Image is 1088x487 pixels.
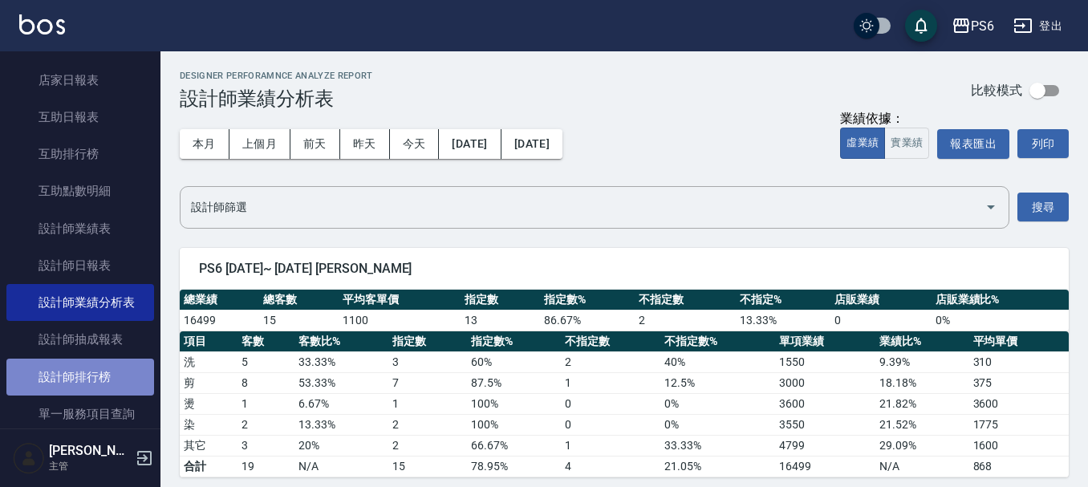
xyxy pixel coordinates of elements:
td: 其它 [180,435,237,456]
td: 33.33 % [294,351,388,372]
button: 實業績 [884,128,929,159]
td: 0 [561,414,660,435]
td: 3000 [775,372,875,393]
td: 染 [180,414,237,435]
td: 18.18 % [875,372,969,393]
button: save [905,10,937,42]
table: a dense table [180,331,1069,477]
td: 2 [635,310,736,331]
a: 設計師日報表 [6,247,154,284]
td: 1600 [969,435,1069,456]
td: 86.67 % [540,310,635,331]
td: 9.39 % [875,351,969,372]
td: 1 [388,393,467,414]
td: 21.82 % [875,393,969,414]
p: 主管 [49,459,131,473]
img: Person [13,442,45,474]
td: 375 [969,372,1069,393]
td: 21.05% [660,456,775,477]
td: 4 [561,456,660,477]
td: 合計 [180,456,237,477]
td: 0 % [660,414,775,435]
td: 0 [830,310,932,331]
td: 0 % [932,310,1069,331]
td: 2 [388,414,467,435]
a: 設計師業績表 [6,210,154,247]
th: 客數 [237,331,295,352]
a: 店家日報表 [6,62,154,99]
td: 2 [237,414,295,435]
button: [DATE] [501,129,562,159]
a: 互助點數明細 [6,172,154,209]
td: 310 [969,351,1069,372]
td: 15 [259,310,339,331]
td: 66.67 % [467,435,561,456]
th: 店販業績 [830,290,932,310]
p: 比較模式 [971,82,1022,99]
table: a dense table [180,290,1069,331]
th: 客數比% [294,331,388,352]
div: 業績依據： [840,111,929,128]
td: 0 % [660,393,775,414]
td: 1 [561,372,660,393]
h2: Designer Perforamnce Analyze Report [180,71,373,81]
th: 指定數 [388,331,467,352]
td: 2 [388,435,467,456]
td: 1 [561,435,660,456]
td: 19 [237,456,295,477]
button: PS6 [945,10,1001,43]
a: 互助日報表 [6,99,154,136]
h5: [PERSON_NAME] [49,443,131,459]
td: 53.33 % [294,372,388,393]
th: 平均單價 [969,331,1069,352]
td: 78.95% [467,456,561,477]
button: 本月 [180,129,229,159]
img: Logo [19,14,65,34]
td: 868 [969,456,1069,477]
button: 登出 [1007,11,1069,41]
td: 3600 [969,393,1069,414]
td: 3 [388,351,467,372]
td: 1100 [339,310,461,331]
td: 3550 [775,414,875,435]
td: 燙 [180,393,237,414]
input: 選擇設計師 [187,193,978,221]
th: 項目 [180,331,237,352]
td: 13 [461,310,540,331]
td: 1 [237,393,295,414]
th: 不指定數 [635,290,736,310]
button: 列印 [1017,129,1069,158]
th: 總業績 [180,290,259,310]
a: 設計師業績分析表 [6,284,154,321]
button: 昨天 [340,129,390,159]
button: 搜尋 [1017,193,1069,222]
td: 33.33 % [660,435,775,456]
td: 1775 [969,414,1069,435]
a: 設計師排行榜 [6,359,154,396]
th: 總客數 [259,290,339,310]
td: N/A [875,456,969,477]
th: 指定數% [467,331,561,352]
td: 29.09 % [875,435,969,456]
a: 互助排行榜 [6,136,154,172]
td: 100 % [467,414,561,435]
td: 7 [388,372,467,393]
td: 100 % [467,393,561,414]
th: 業績比% [875,331,969,352]
td: 15 [388,456,467,477]
td: 16499 [775,456,875,477]
button: 報表匯出 [937,129,1009,159]
button: 今天 [390,129,440,159]
button: Open [978,194,1004,220]
th: 指定數% [540,290,635,310]
button: 前天 [290,129,340,159]
td: 6.67 % [294,393,388,414]
button: 虛業績 [840,128,885,159]
th: 不指定數 [561,331,660,352]
td: 1550 [775,351,875,372]
td: 20 % [294,435,388,456]
td: 4799 [775,435,875,456]
td: 洗 [180,351,237,372]
td: 16499 [180,310,259,331]
td: 40 % [660,351,775,372]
